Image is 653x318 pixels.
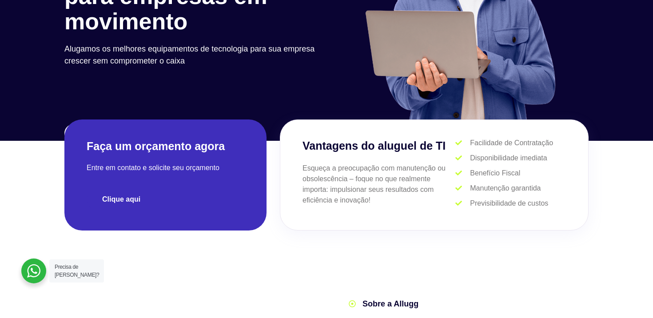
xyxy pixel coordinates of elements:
[64,43,322,67] p: Alugamos os melhores equipamentos de tecnologia para sua empresa crescer sem comprometer o caixa
[87,188,156,211] a: Clique aqui
[493,204,653,318] div: Widget de chat
[303,163,455,206] p: Esqueça a preocupação com manutenção ou obsolescência – foque no que realmente importa: impulsion...
[468,168,520,179] span: Benefício Fiscal
[102,196,140,203] span: Clique aqui
[87,163,244,173] p: Entre em contato e solicite seu orçamento
[468,198,548,209] span: Previsibilidade de custos
[468,138,553,148] span: Facilidade de Contratação
[360,298,418,310] span: Sobre a Allugg
[493,204,653,318] iframe: Chat Widget
[468,183,541,194] span: Manutenção garantida
[87,139,244,154] h2: Faça um orçamento agora
[303,138,455,155] h3: Vantagens do aluguel de TI
[55,264,99,278] span: Precisa de [PERSON_NAME]?
[468,153,547,163] span: Disponibilidade imediata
